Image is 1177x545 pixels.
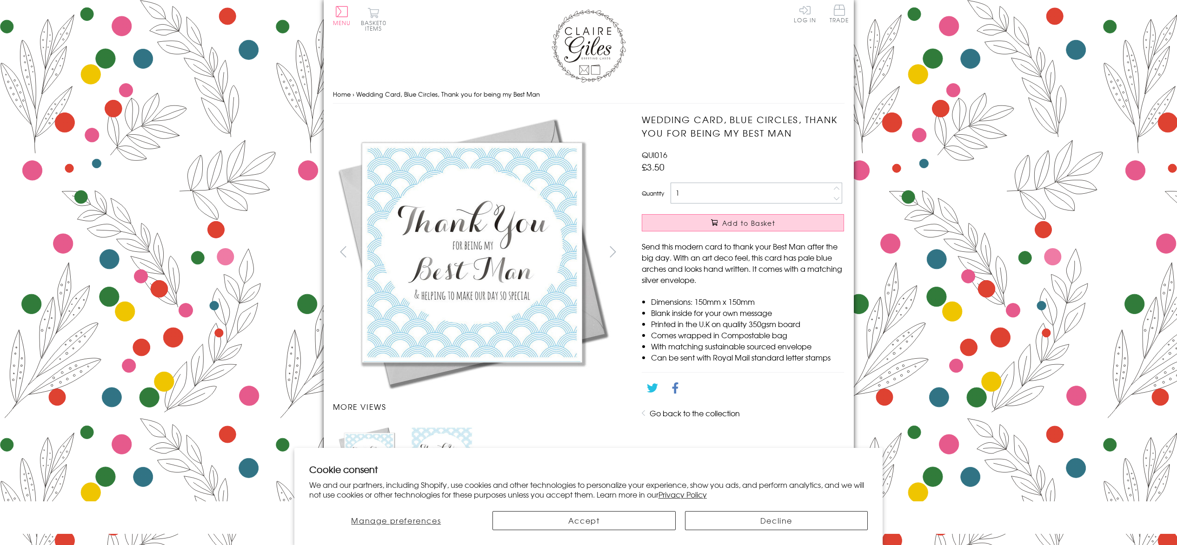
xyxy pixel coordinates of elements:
h1: Wedding Card, Blue Circles, Thank you for being my Best Man [642,113,844,140]
span: £3.50 [642,160,665,173]
span: QUI016 [642,149,667,160]
button: Decline [685,511,868,530]
li: Blank inside for your own message [651,307,844,318]
li: Can be sent with Royal Mail standard letter stamps [651,352,844,363]
h3: More views [333,401,624,412]
button: Menu [333,6,351,26]
a: Log In [794,5,816,23]
img: Wedding Card, Blue Circles, Thank you for being my Best Man [410,426,473,489]
span: Manage preferences [351,515,441,526]
button: next [602,241,623,262]
button: Basket0 items [361,7,386,31]
span: › [352,90,354,98]
li: Printed in the U.K on quality 350gsm board [651,318,844,329]
h2: Cookie consent [309,463,868,476]
a: Trade [830,5,849,25]
span: Add to Basket [722,218,775,228]
li: With matching sustainable sourced envelope [651,341,844,352]
a: Home [333,90,351,98]
img: Claire Giles Greetings Cards [552,9,626,83]
li: Carousel Page 2 [406,421,478,494]
button: Manage preferences [309,511,483,530]
li: Carousel Page 1 (Current Slide) [333,421,406,494]
a: Go back to the collection [650,407,740,419]
label: Quantity [642,189,664,197]
button: Add to Basket [642,214,844,231]
p: Send this modern card to thank your Best Man after the big day. With an art deco feel, this card ... [642,241,844,285]
span: 0 items [365,19,386,33]
a: Privacy Policy [658,489,707,500]
button: prev [333,241,354,262]
ul: Carousel Pagination [333,421,624,494]
span: Menu [333,19,351,27]
span: Trade [830,5,849,23]
span: Wedding Card, Blue Circles, Thank you for being my Best Man [356,90,540,98]
nav: breadcrumbs [333,85,845,104]
img: Wedding Card, Blue Circles, Thank you for being my Best Man [338,426,401,489]
button: Accept [492,511,676,530]
li: Comes wrapped in Compostable bag [651,329,844,341]
img: Wedding Card, Blue Circles, Thank you for being my Best Man [333,113,612,392]
p: We and our partners, including Shopify, use cookies and other technologies to personalize your ex... [309,480,868,499]
li: Dimensions: 150mm x 150mm [651,296,844,307]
